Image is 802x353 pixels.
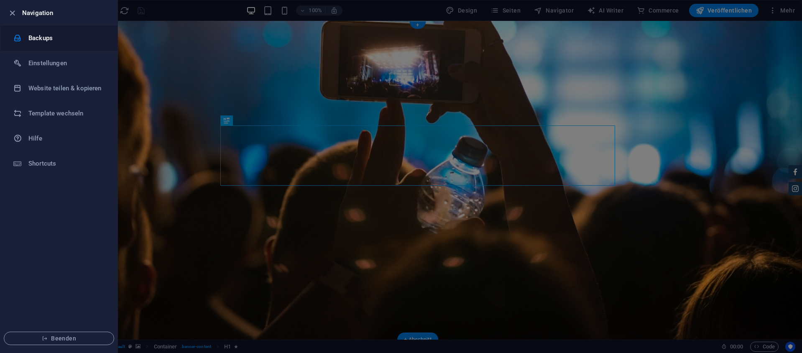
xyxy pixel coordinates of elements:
[11,335,107,342] span: Beenden
[4,332,114,345] button: Beenden
[28,108,106,118] h6: Template wechseln
[22,8,111,18] h6: Navigation
[28,159,106,169] h6: Shortcuts
[28,33,106,43] h6: Backups
[28,133,106,143] h6: Hilfe
[28,58,106,68] h6: Einstellungen
[28,83,106,93] h6: Website teilen & kopieren
[0,126,117,151] a: Hilfe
